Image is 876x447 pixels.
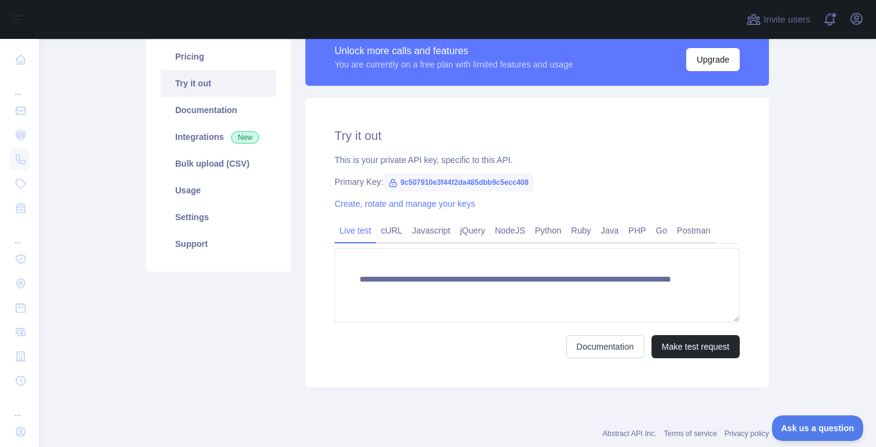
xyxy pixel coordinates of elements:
button: Invite users [744,10,813,29]
button: Upgrade [686,48,740,71]
a: Documentation [566,335,644,358]
a: Pricing [161,43,276,70]
div: You are currently on a free plan with limited features and usage [335,58,573,71]
span: Invite users [763,13,810,27]
a: Create, rotate and manage your keys [335,199,475,209]
a: Privacy policy [725,429,769,438]
div: ... [10,221,29,246]
a: Support [161,230,276,257]
a: Javascript [407,221,455,240]
div: Primary Key: [335,176,740,188]
a: Integrations New [161,123,276,150]
a: Postman [672,221,715,240]
iframe: Toggle Customer Support [772,415,864,441]
span: New [231,131,259,144]
h2: Try it out [335,127,740,144]
a: Settings [161,204,276,230]
a: Live test [335,221,376,240]
a: Usage [161,177,276,204]
div: ... [10,73,29,97]
button: Make test request [652,335,740,358]
a: Documentation [161,97,276,123]
a: Try it out [161,70,276,97]
a: jQuery [455,221,490,240]
div: ... [10,394,29,418]
a: Bulk upload (CSV) [161,150,276,177]
span: 9c507910e3f44f2da485dbb9c5ecc408 [383,173,534,192]
a: Go [651,221,672,240]
a: PHP [624,221,651,240]
a: Terms of service [664,429,717,438]
a: cURL [376,221,407,240]
div: This is your private API key, specific to this API. [335,154,740,166]
a: Abstract API Inc. [603,429,657,438]
div: Unlock more calls and features [335,44,573,58]
a: Java [596,221,624,240]
a: Python [530,221,566,240]
a: Ruby [566,221,596,240]
a: NodeJS [490,221,530,240]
